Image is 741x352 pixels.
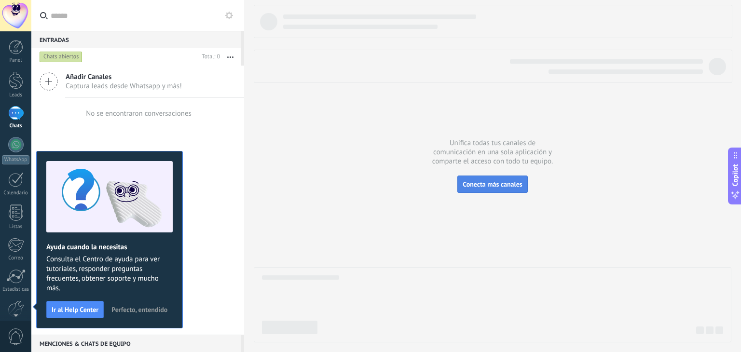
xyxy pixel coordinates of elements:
[107,302,172,317] button: Perfecto, entendido
[31,31,241,48] div: Entradas
[86,109,192,118] div: No se encontraron conversaciones
[111,306,167,313] span: Perfecto, entendido
[2,57,30,64] div: Panel
[31,335,241,352] div: Menciones & Chats de equipo
[198,52,220,62] div: Total: 0
[2,255,30,261] div: Correo
[2,224,30,230] div: Listas
[2,155,29,164] div: WhatsApp
[46,255,173,293] span: Consulta el Centro de ayuda para ver tutoriales, responder preguntas frecuentes, obtener soporte ...
[46,243,173,252] h2: Ayuda cuando la necesitas
[40,51,82,63] div: Chats abiertos
[46,301,104,318] button: Ir al Help Center
[463,180,522,189] span: Conecta más canales
[52,306,98,313] span: Ir al Help Center
[457,176,527,193] button: Conecta más canales
[2,92,30,98] div: Leads
[2,190,30,196] div: Calendario
[2,286,30,293] div: Estadísticas
[2,123,30,129] div: Chats
[66,72,182,81] span: Añadir Canales
[66,81,182,91] span: Captura leads desde Whatsapp y más!
[730,164,740,187] span: Copilot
